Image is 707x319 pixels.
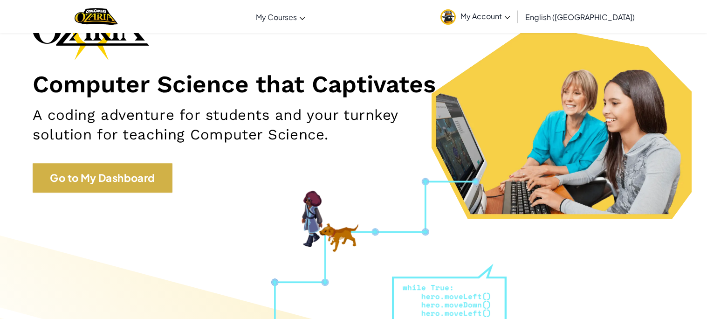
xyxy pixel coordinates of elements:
span: My Account [460,11,510,21]
img: Home [75,7,118,26]
img: avatar [440,9,456,25]
a: My Courses [251,4,310,29]
span: English ([GEOGRAPHIC_DATA]) [525,12,635,22]
a: Go to My Dashboard [33,163,172,193]
h1: Computer Science that Captivates [33,69,674,98]
h2: A coding adventure for students and your turnkey solution for teaching Computer Science. [33,105,463,145]
a: My Account [436,2,515,31]
span: My Courses [256,12,297,22]
a: Ozaria by CodeCombat logo [75,7,118,26]
a: English ([GEOGRAPHIC_DATA]) [521,4,639,29]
